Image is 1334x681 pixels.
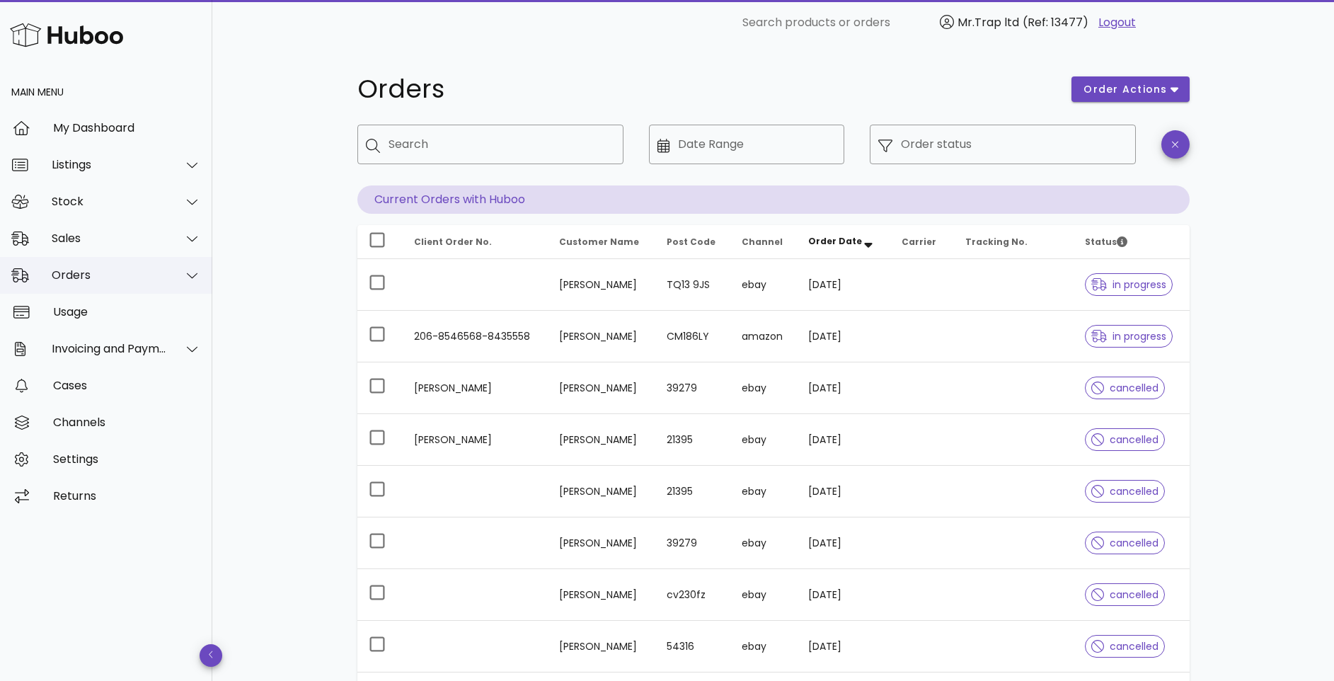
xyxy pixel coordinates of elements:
span: Mr.Trap ltd [958,14,1019,30]
a: Logout [1098,14,1136,31]
td: 21395 [655,414,730,466]
div: Cases [53,379,201,392]
td: ebay [730,362,797,414]
span: cancelled [1091,435,1158,445]
span: in progress [1091,280,1166,290]
span: Client Order No. [414,236,492,248]
td: [DATE] [797,311,890,362]
th: Tracking No. [954,225,1074,259]
td: [PERSON_NAME] [403,414,548,466]
th: Status [1074,225,1189,259]
td: TQ13 9JS [655,259,730,311]
td: [DATE] [797,621,890,673]
div: Channels [53,416,201,429]
span: order actions [1083,82,1168,97]
div: Sales [52,231,167,245]
td: 54316 [655,621,730,673]
td: ebay [730,517,797,569]
span: Post Code [667,236,715,248]
td: [PERSON_NAME] [548,259,655,311]
span: cancelled [1091,641,1158,651]
div: Orders [52,268,167,282]
td: cv230fz [655,569,730,621]
td: [DATE] [797,466,890,517]
h1: Orders [357,76,1055,102]
span: Status [1085,236,1127,248]
span: cancelled [1091,538,1158,548]
th: Order Date: Sorted descending. Activate to remove sorting. [797,225,890,259]
span: Order Date [808,235,862,247]
td: ebay [730,259,797,311]
th: Client Order No. [403,225,548,259]
td: [PERSON_NAME] [548,466,655,517]
div: My Dashboard [53,121,201,135]
td: 21395 [655,466,730,517]
td: ebay [730,569,797,621]
div: Usage [53,305,201,319]
span: Channel [742,236,783,248]
span: Customer Name [559,236,639,248]
div: Stock [52,195,167,208]
th: Carrier [890,225,954,259]
td: [DATE] [797,569,890,621]
td: [DATE] [797,259,890,311]
td: ebay [730,414,797,466]
span: cancelled [1091,383,1158,393]
td: [PERSON_NAME] [548,362,655,414]
td: ebay [730,621,797,673]
th: Post Code [655,225,730,259]
span: (Ref: 13477) [1023,14,1088,30]
td: [PERSON_NAME] [548,569,655,621]
div: Listings [52,158,167,171]
span: in progress [1091,331,1166,341]
th: Customer Name [548,225,655,259]
td: 206-8546568-8435558 [403,311,548,362]
td: ebay [730,466,797,517]
div: Invoicing and Payments [52,342,167,355]
td: [DATE] [797,414,890,466]
span: cancelled [1091,590,1158,600]
td: amazon [730,311,797,362]
td: [PERSON_NAME] [403,362,548,414]
td: [PERSON_NAME] [548,517,655,569]
td: [DATE] [797,517,890,569]
p: Current Orders with Huboo [357,185,1190,214]
td: 39279 [655,362,730,414]
td: [PERSON_NAME] [548,311,655,362]
button: order actions [1071,76,1189,102]
td: [DATE] [797,362,890,414]
td: 39279 [655,517,730,569]
div: Returns [53,489,201,503]
td: CM186LY [655,311,730,362]
span: Carrier [902,236,936,248]
img: Huboo Logo [10,20,123,50]
span: cancelled [1091,486,1158,496]
span: Tracking No. [965,236,1028,248]
div: Settings [53,452,201,466]
th: Channel [730,225,797,259]
td: [PERSON_NAME] [548,621,655,673]
td: [PERSON_NAME] [548,414,655,466]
